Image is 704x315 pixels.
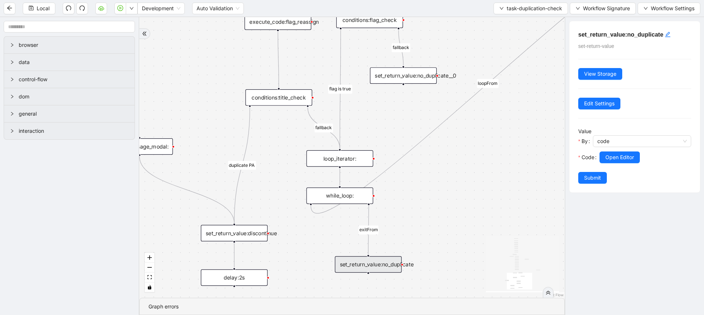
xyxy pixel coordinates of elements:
div: loop_iterator: [307,150,373,167]
span: code [597,136,687,147]
label: Value [578,128,591,134]
button: downWorkflow Signature [570,3,636,14]
g: Edge from conditions:flag_check to loop_iterator: [328,30,352,149]
button: down [126,3,137,14]
span: right [10,129,14,133]
span: task-duplication-check [507,4,562,12]
div: conditions:title_check [245,89,312,106]
span: down [499,6,504,11]
span: right [10,60,14,64]
span: cloud-server [98,5,104,11]
div: conditions:flag_check [336,12,403,28]
div: while_loop: [307,187,373,204]
div: interaction [4,123,135,139]
button: downtask-duplication-check [494,3,568,14]
div: set_return_value:no_duplicate__0 [370,67,437,84]
span: data [19,58,129,66]
span: Submit [584,174,601,182]
div: dom [4,88,135,105]
div: execute_code:flag_reassign [245,14,311,30]
g: Edge from conditions:title_check to loop_iterator: [308,108,340,149]
span: Workflow Settings [651,4,694,12]
span: undo [66,5,71,11]
h5: set_return_value:no_duplicate [578,30,691,39]
button: View Storage [578,68,622,80]
div: set_return_value:no_duplicate__0plus-circle [370,67,437,84]
span: down [643,6,648,11]
button: saveLocal [23,3,55,14]
span: right [10,43,14,47]
span: right [10,112,14,116]
div: delay:2splus-circle [201,269,268,286]
button: fit view [145,273,154,282]
span: Local [37,4,49,12]
span: set-return-value [578,43,614,49]
button: redo [76,3,88,14]
div: set_return_value:discontinue [201,225,268,241]
span: right [10,94,14,99]
button: undo [63,3,74,14]
span: arrow-left [7,5,12,11]
span: plus-circle [398,90,409,101]
button: downWorkflow Settings [638,3,700,14]
g: Edge from conditions:title_check to set_return_value:discontinue [228,108,256,223]
span: Open Editor [605,153,634,161]
div: data [4,54,135,71]
g: Edge from conditions:flag_check to set_return_value:no_duplicate__0 [392,30,410,66]
span: Workflow Signature [583,4,630,12]
div: show_message_modal: [106,138,173,155]
span: play-circle [117,5,123,11]
span: Development [142,3,180,14]
span: double-right [546,290,551,295]
span: browser [19,41,129,49]
button: cloud-server [95,3,107,14]
div: delay:2s [201,269,268,286]
span: edit [665,31,671,37]
span: Code [582,153,594,161]
span: Auto Validation [197,3,239,14]
button: Open Editor [599,151,640,163]
button: Edit Settings [578,98,620,109]
span: redo [79,5,85,11]
button: zoom in [145,253,154,263]
a: React Flow attribution [544,293,564,297]
span: interaction [19,127,129,135]
div: click to edit id [665,30,671,39]
span: save [29,5,34,11]
div: set_return_value:no_duplicateplus-circle [335,256,401,273]
div: set_return_value:no_duplicate [335,256,401,273]
span: double-right [142,31,147,36]
button: zoom out [145,263,154,273]
button: arrow-left [4,3,15,14]
span: down [576,6,580,11]
button: play-circle [114,3,126,14]
span: Edit Settings [584,100,615,108]
g: Edge from while_loop: to set_return_value:no_duplicate [359,206,378,254]
span: By [582,137,588,145]
span: plus-circle [363,279,374,290]
span: dom [19,93,129,101]
button: toggle interactivity [145,282,154,292]
span: control-flow [19,75,129,83]
span: View Storage [584,70,616,78]
g: Edge from show_message_modal: to set_return_value:discontinue [139,157,234,223]
div: general [4,105,135,122]
button: Submit [578,172,607,184]
span: plus-circle [229,292,240,303]
div: control-flow [4,71,135,88]
div: Graph errors [148,303,555,311]
span: down [129,6,134,11]
span: right [10,77,14,82]
span: general [19,110,129,118]
div: browser [4,37,135,53]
